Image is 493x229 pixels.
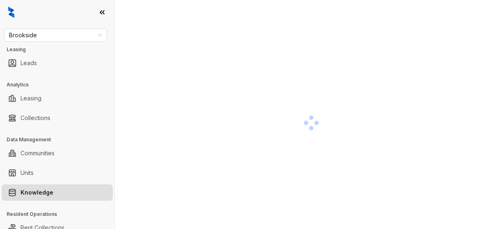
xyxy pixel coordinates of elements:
h3: Data Management [7,136,114,143]
span: Brookside [9,29,102,41]
a: Collections [21,110,50,126]
a: Leads [21,55,37,71]
a: Communities [21,145,55,161]
h3: Analytics [7,81,114,88]
h3: Resident Operations [7,211,114,218]
h3: Leasing [7,46,114,53]
a: Knowledge [21,184,53,201]
li: Leads [2,55,113,71]
a: Leasing [21,90,41,107]
li: Communities [2,145,113,161]
li: Knowledge [2,184,113,201]
li: Leasing [2,90,113,107]
li: Units [2,165,113,181]
img: logo [8,7,14,18]
a: Units [21,165,34,181]
li: Collections [2,110,113,126]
